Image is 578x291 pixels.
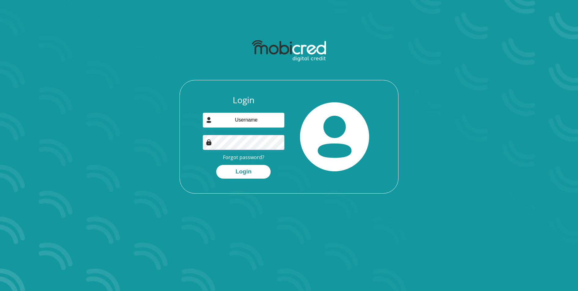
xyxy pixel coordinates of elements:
[206,117,212,123] img: user-icon image
[223,154,264,161] a: Forgot password?
[206,139,212,145] img: Image
[216,165,271,179] button: Login
[203,113,285,128] input: Username
[252,40,326,62] img: mobicred logo
[203,95,285,105] h3: Login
